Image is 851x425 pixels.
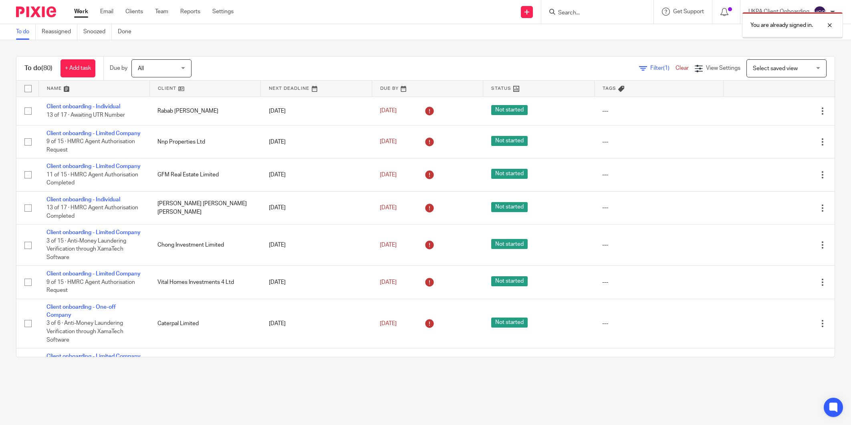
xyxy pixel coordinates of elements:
[60,59,95,77] a: + Add task
[491,239,528,249] span: Not started
[380,139,397,144] span: [DATE]
[380,172,397,178] span: [DATE]
[42,24,77,40] a: Reassigned
[261,158,372,191] td: [DATE]
[380,321,397,326] span: [DATE]
[149,158,260,191] td: GFM Real Estate Limited
[46,279,135,293] span: 9 of 15 · HMRC Agent Authorisation Request
[118,24,137,40] a: Done
[149,125,260,158] td: Nnp Properties Ltd
[46,304,116,318] a: Client onboarding - One-off Company
[602,138,715,146] div: ---
[46,131,141,136] a: Client onboarding - Limited Company
[380,108,397,114] span: [DATE]
[261,125,372,158] td: [DATE]
[602,107,715,115] div: ---
[491,169,528,179] span: Not started
[46,354,141,359] a: Client onboarding - Limited Company
[491,136,528,146] span: Not started
[149,225,260,266] td: Chong Investment Limited
[46,172,138,186] span: 11 of 15 · HMRC Agent Authorisation Completed
[46,112,125,118] span: 13 of 17 · Awaiting UTR Number
[380,205,397,210] span: [DATE]
[180,8,200,16] a: Reports
[676,65,689,71] a: Clear
[16,6,56,17] img: Pixie
[663,65,670,71] span: (1)
[212,8,234,16] a: Settings
[650,65,676,71] span: Filter
[125,8,143,16] a: Clients
[491,276,528,286] span: Not started
[46,205,138,219] span: 13 of 17 · HMRC Agent Authorisation Completed
[602,320,715,328] div: ---
[261,299,372,348] td: [DATE]
[149,97,260,125] td: Rabab [PERSON_NAME]
[261,191,372,224] td: [DATE]
[380,242,397,248] span: [DATE]
[149,299,260,348] td: Caterpal Limited
[261,97,372,125] td: [DATE]
[46,164,141,169] a: Client onboarding - Limited Company
[261,225,372,266] td: [DATE]
[46,139,135,153] span: 9 of 15 · HMRC Agent Authorisation Request
[261,348,372,381] td: [DATE]
[602,278,715,286] div: ---
[100,8,113,16] a: Email
[706,65,740,71] span: View Settings
[149,266,260,299] td: Vital Homes Investments 4 Ltd
[16,24,36,40] a: To do
[46,104,120,109] a: Client onboarding - Individual
[602,171,715,179] div: ---
[138,66,144,71] span: All
[602,241,715,249] div: ---
[155,8,168,16] a: Team
[149,191,260,224] td: [PERSON_NAME] [PERSON_NAME] [PERSON_NAME]
[261,266,372,299] td: [DATE]
[491,202,528,212] span: Not started
[46,321,123,343] span: 3 of 6 · Anti-Money Laundering Verification through XamaTech Software
[46,230,141,235] a: Client onboarding - Limited Company
[491,105,528,115] span: Not started
[753,66,798,71] span: Select saved view
[110,64,127,72] p: Due by
[46,197,120,202] a: Client onboarding - Individual
[41,65,52,71] span: (80)
[750,21,813,29] p: You are already signed in.
[24,64,52,73] h1: To do
[380,279,397,285] span: [DATE]
[46,271,141,277] a: Client onboarding - Limited Company
[491,318,528,328] span: Not started
[74,8,88,16] a: Work
[602,204,715,212] div: ---
[149,348,260,381] td: Khaira Capital Limited
[83,24,112,40] a: Snoozed
[603,86,616,91] span: Tags
[813,6,826,18] img: svg%3E
[46,238,126,260] span: 3 of 15 · Anti-Money Laundering Verification through XamaTech Software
